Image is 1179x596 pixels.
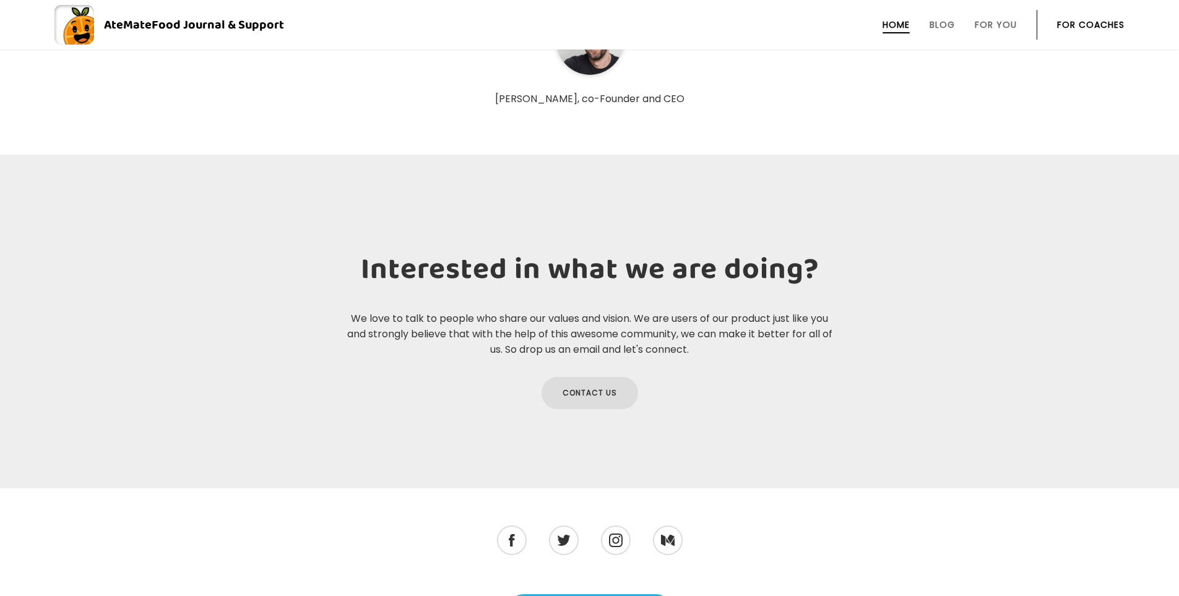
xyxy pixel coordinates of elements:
p: [PERSON_NAME], co-Founder and CEO [336,93,844,105]
a: Contact us [542,377,638,409]
a: Blog [930,20,955,30]
h2: Interested in what we are doing? [342,254,837,286]
p: We love to talk to people who share our values and vision. We are users of our product just like ... [342,311,837,357]
img: Twitter [557,535,570,546]
a: AteMateFood Journal & Support [54,5,1125,45]
a: For You [975,20,1017,30]
a: Home [883,20,910,30]
img: Facebook [509,534,515,546]
img: Medium [661,534,675,546]
a: For Coaches [1057,20,1125,30]
div: AteMate [94,15,284,35]
span: Food Journal & Support [152,15,284,35]
img: Instagram [609,533,623,547]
